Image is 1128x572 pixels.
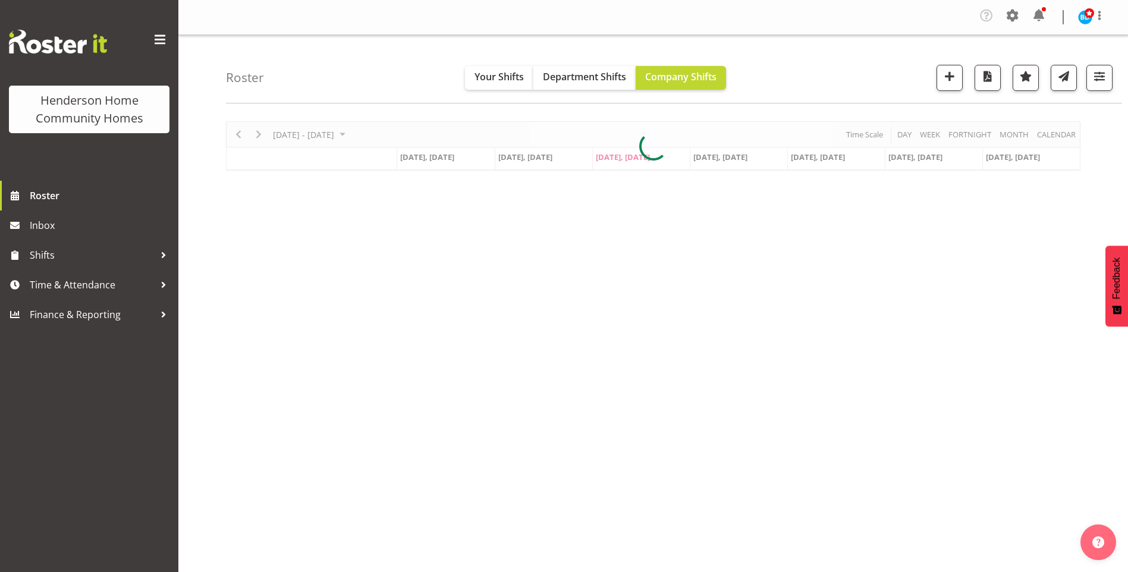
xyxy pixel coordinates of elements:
img: Rosterit website logo [9,30,107,54]
span: Your Shifts [475,70,524,83]
img: barbara-dunlop8515.jpg [1078,10,1092,24]
div: Henderson Home Community Homes [21,92,158,127]
button: Feedback - Show survey [1105,246,1128,326]
button: Department Shifts [533,66,636,90]
button: Highlight an important date within the roster. [1013,65,1039,91]
button: Your Shifts [465,66,533,90]
span: Finance & Reporting [30,306,155,323]
span: Shifts [30,246,155,264]
h4: Roster [226,71,264,84]
span: Feedback [1111,257,1122,299]
span: Company Shifts [645,70,717,83]
span: Roster [30,187,172,205]
button: Send a list of all shifts for the selected filtered period to all rostered employees. [1051,65,1077,91]
span: Time & Attendance [30,276,155,294]
span: Department Shifts [543,70,626,83]
button: Company Shifts [636,66,726,90]
button: Filter Shifts [1086,65,1113,91]
button: Add a new shift [937,65,963,91]
span: Inbox [30,216,172,234]
img: help-xxl-2.png [1092,536,1104,548]
button: Download a PDF of the roster according to the set date range. [975,65,1001,91]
